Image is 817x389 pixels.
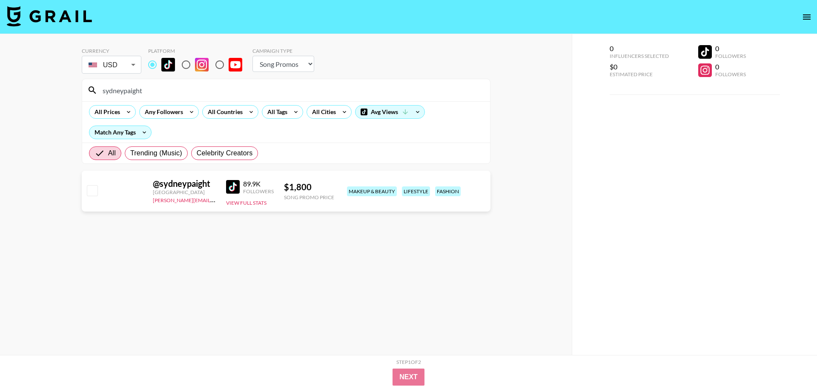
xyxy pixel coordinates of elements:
div: All Prices [89,106,122,118]
button: open drawer [798,9,815,26]
div: makeup & beauty [347,186,397,196]
div: 0 [610,44,669,53]
div: Estimated Price [610,71,669,77]
div: [GEOGRAPHIC_DATA] [153,189,216,195]
div: Any Followers [140,106,185,118]
div: 0 [715,44,746,53]
div: Influencers Selected [610,53,669,59]
div: $ 1,800 [284,182,334,192]
div: All Cities [307,106,338,118]
span: All [108,148,116,158]
div: Match Any Tags [89,126,151,139]
div: Platform [148,48,249,54]
div: @ sydneypaight [153,178,216,189]
img: TikTok [226,180,240,194]
div: Followers [715,53,746,59]
div: lifestyle [402,186,430,196]
img: YouTube [229,58,242,72]
button: View Full Stats [226,200,267,206]
a: [PERSON_NAME][EMAIL_ADDRESS][DOMAIN_NAME] [153,195,279,203]
div: Avg Views [355,106,424,118]
img: TikTok [161,58,175,72]
button: Next [393,369,424,386]
div: Followers [243,188,274,194]
div: fashion [435,186,461,196]
img: Instagram [195,58,209,72]
span: Trending (Music) [130,148,182,158]
div: Song Promo Price [284,194,334,200]
div: Campaign Type [252,48,314,54]
div: $0 [610,63,669,71]
div: Step 1 of 2 [396,359,421,365]
div: All Countries [203,106,244,118]
div: USD [83,57,140,72]
div: 0 [715,63,746,71]
iframe: Drift Widget Chat Controller [774,346,807,379]
div: Followers [715,71,746,77]
div: 89.9K [243,180,274,188]
img: Grail Talent [7,6,92,26]
div: All Tags [262,106,289,118]
input: Search by User Name [97,83,485,97]
div: Currency [82,48,141,54]
span: Celebrity Creators [197,148,253,158]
